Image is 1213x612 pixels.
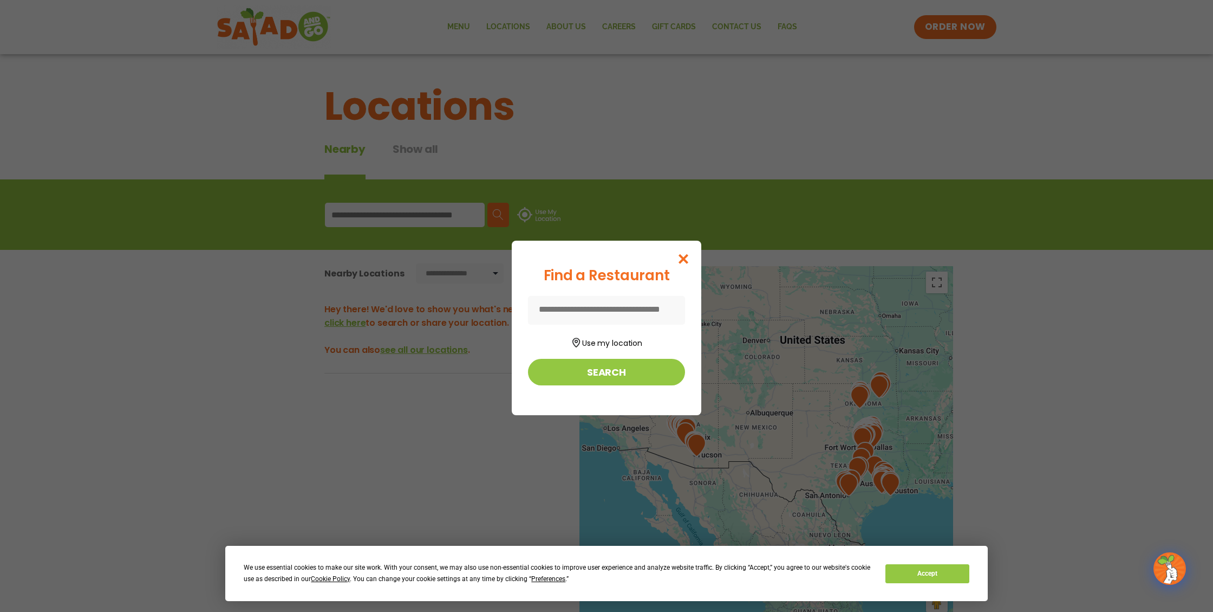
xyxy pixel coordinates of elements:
span: Preferences [531,575,565,583]
div: Find a Restaurant [528,265,685,286]
button: Use my location [528,334,685,349]
button: Close modal [666,241,701,277]
div: Cookie Consent Prompt [225,546,988,601]
img: wpChatIcon [1155,553,1185,584]
span: Cookie Policy [311,575,350,583]
div: We use essential cookies to make our site work. With your consent, we may also use non-essential ... [244,562,872,585]
button: Accept [885,564,969,583]
button: Search [528,359,685,385]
